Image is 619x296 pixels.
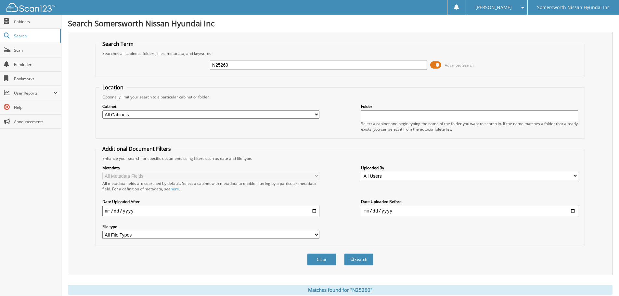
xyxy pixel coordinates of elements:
[102,206,319,216] input: start
[344,253,373,265] button: Search
[14,90,53,96] span: User Reports
[171,186,179,192] a: here
[99,51,581,56] div: Searches all cabinets, folders, files, metadata, and keywords
[99,40,137,47] legend: Search Term
[14,33,57,39] span: Search
[102,199,319,204] label: Date Uploaded After
[14,105,58,110] span: Help
[102,224,319,229] label: File type
[361,206,578,216] input: end
[361,165,578,171] label: Uploaded By
[14,119,58,124] span: Announcements
[99,94,581,100] div: Optionally limit your search to a particular cabinet or folder
[307,253,336,265] button: Clear
[14,19,58,24] span: Cabinets
[475,6,512,9] span: [PERSON_NAME]
[99,156,581,161] div: Enhance your search for specific documents using filters such as date and file type.
[68,285,613,295] div: Matches found for "N25260"
[445,63,474,68] span: Advanced Search
[361,199,578,204] label: Date Uploaded Before
[14,47,58,53] span: Scan
[361,121,578,132] div: Select a cabinet and begin typing the name of the folder you want to search in. If the name match...
[102,104,319,109] label: Cabinet
[14,62,58,67] span: Reminders
[102,165,319,171] label: Metadata
[99,84,127,91] legend: Location
[68,18,613,29] h1: Search Somersworth Nissan Hyundai Inc
[537,6,610,9] span: Somersworth Nissan Hyundai Inc
[6,3,55,12] img: scan123-logo-white.svg
[361,104,578,109] label: Folder
[14,76,58,82] span: Bookmarks
[102,181,319,192] div: All metadata fields are searched by default. Select a cabinet with metadata to enable filtering b...
[99,145,174,152] legend: Additional Document Filters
